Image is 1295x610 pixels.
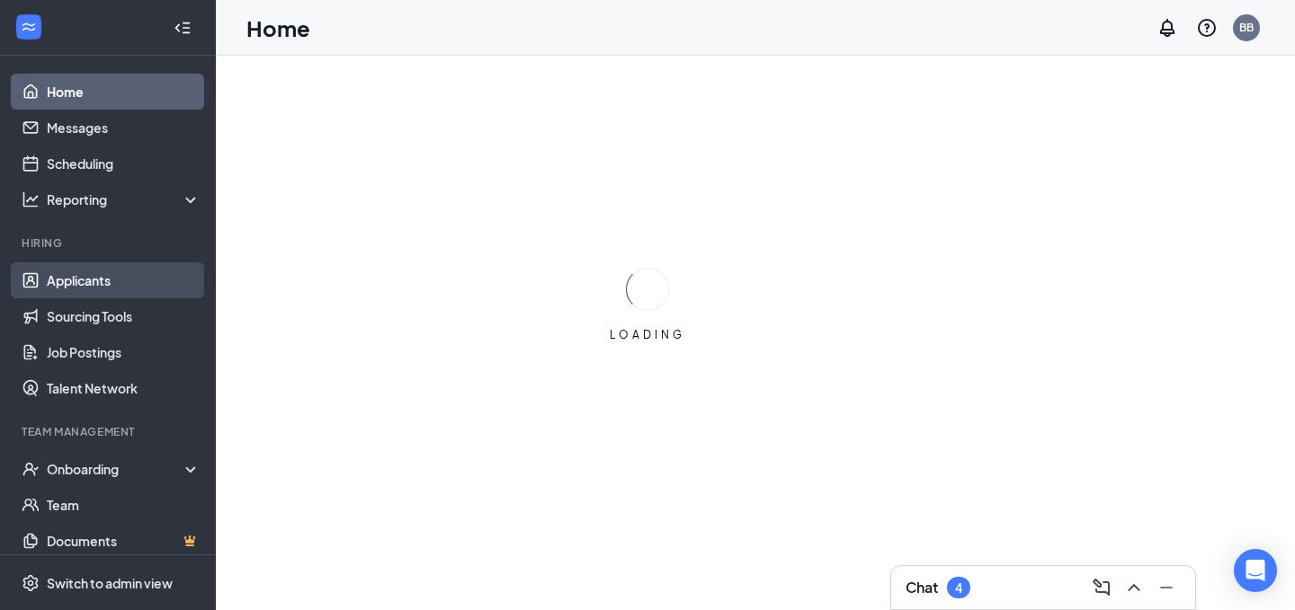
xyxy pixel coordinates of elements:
button: ChevronUp [1120,573,1148,602]
a: Sourcing Tools [47,298,201,334]
a: Messages [47,110,201,146]
button: Minimize [1152,573,1181,602]
div: Onboarding [47,460,185,478]
a: Job Postings [47,334,201,370]
a: Applicants [47,262,201,298]
a: Scheduling [47,146,201,181]
div: Switch to admin view [47,574,173,592]
div: Reporting [47,190,201,208]
svg: QuestionInfo [1196,17,1218,39]
svg: Minimize [1156,577,1177,598]
svg: WorkstreamLogo [20,18,38,36]
svg: ChevronUp [1123,577,1145,598]
div: BB [1239,20,1254,35]
h1: Home [246,13,310,43]
svg: Analysis [22,190,40,208]
a: Team [47,487,201,523]
div: Hiring [22,235,197,251]
div: 4 [955,580,962,596]
a: DocumentsCrown [47,523,201,559]
div: Open Intercom Messenger [1234,549,1277,592]
div: LOADING [603,327,692,342]
svg: ComposeMessage [1091,577,1112,598]
button: ComposeMessage [1087,573,1116,602]
svg: UserCheck [22,460,40,478]
div: Team Management [22,424,197,439]
svg: Settings [22,574,40,592]
a: Home [47,74,201,110]
svg: Collapse [174,19,192,37]
h3: Chat [906,578,938,597]
svg: Notifications [1157,17,1178,39]
a: Talent Network [47,370,201,406]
